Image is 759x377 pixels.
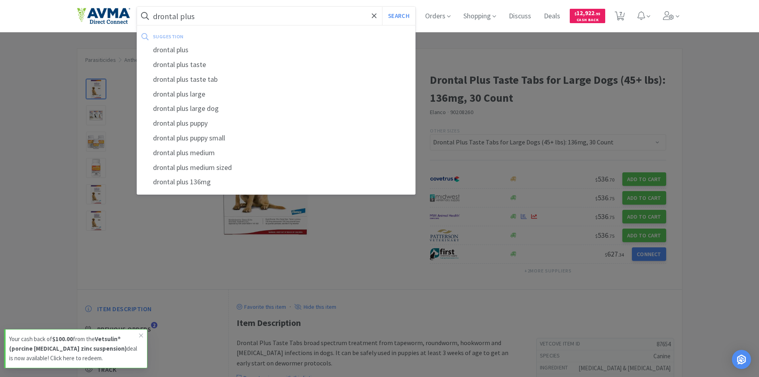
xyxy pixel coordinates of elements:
span: Cash Back [575,18,600,23]
a: 7 [612,14,628,21]
div: drontal plus large [137,87,416,102]
div: drontal plus large dog [137,101,416,116]
strong: $100.00 [52,335,73,343]
img: e4e33dab9f054f5782a47901c742baa9_102.png [77,8,130,24]
span: 12,922 [575,9,600,17]
div: drontal plus medium sized [137,160,416,175]
div: drontal plus taste [137,57,416,72]
div: Open Intercom Messenger [732,350,751,369]
div: drontal plus puppy small [137,131,416,146]
div: suggestion [153,30,297,43]
a: Deals [541,13,563,20]
p: Your cash back of from the deal is now available! Click here to redeem. [9,334,139,363]
div: drontal plus medium [137,146,416,160]
div: drontal plus puppy [137,116,416,131]
div: drontal plus [137,43,416,57]
span: . 95 [594,11,600,16]
div: drontal plus 136mg [137,175,416,189]
span: $ [575,11,577,16]
input: Search by item, sku, manufacturer, ingredient, size... [137,7,416,25]
button: Search [382,7,415,25]
a: $12,922.95Cash Back [570,5,605,27]
a: Discuss [506,13,534,20]
div: drontal plus taste tab [137,72,416,87]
